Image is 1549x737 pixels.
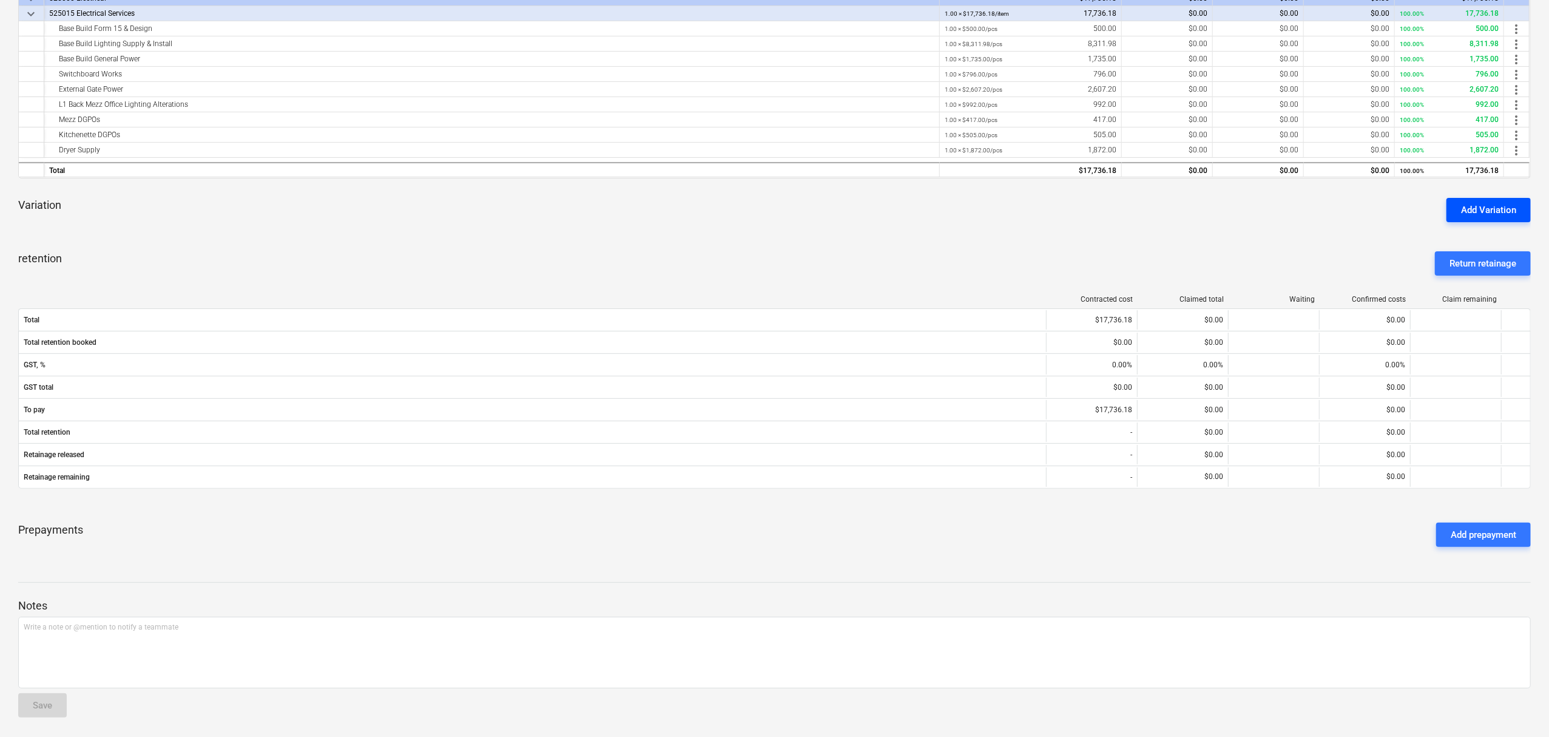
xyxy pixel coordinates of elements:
div: $0.00 [1137,310,1228,330]
p: $0.00 [1386,472,1405,482]
span: $0.00 [1189,115,1207,124]
span: more_vert [1509,113,1524,127]
div: 17,736.18 [945,6,1116,21]
span: more_vert [1509,22,1524,36]
div: Mezz DGPOs [49,112,934,127]
span: $0.00 [1371,24,1389,33]
span: $0.00 [1371,55,1389,63]
span: more_vert [1509,52,1524,67]
div: Confirmed costs [1325,295,1406,304]
div: 0.00% [1319,355,1410,375]
div: $0.00 [1319,423,1410,442]
small: 1.00 × $2,607.20 / pcs [945,86,1002,93]
div: 1,735.00 [945,52,1116,67]
div: 992.00 [945,97,1116,112]
span: Retainage remaining [24,473,1041,481]
span: $0.00 [1280,131,1298,139]
small: 100.00% [1400,25,1424,32]
span: $0.00 [1280,9,1298,18]
span: $0.00 [1189,146,1207,154]
div: 2,607.20 [945,82,1116,97]
div: 0.00% [1046,355,1137,375]
div: $17,736.18 [940,162,1122,177]
span: $0.00 [1371,131,1389,139]
span: $0.00 [1280,55,1298,63]
span: keyboard_arrow_down [24,7,38,21]
div: $0.00 [1137,378,1228,397]
small: 1.00 × $505.00 / pcs [945,132,997,138]
div: Add Variation [1461,202,1516,218]
small: 100.00% [1400,41,1424,47]
div: $0.00 [1319,400,1410,419]
div: Claim remaining [1416,295,1497,304]
small: 100.00% [1400,132,1424,138]
div: $0.00 [1137,333,1228,352]
small: 100.00% [1400,71,1424,78]
span: $0.00 [1280,85,1298,93]
div: 796.00 [945,67,1116,82]
span: $0.00 [1280,100,1298,109]
div: 417.00 [945,112,1116,127]
span: Total [24,316,1041,324]
div: 1,872.00 [945,143,1116,158]
div: 500.00 [945,21,1116,36]
small: 100.00% [1400,10,1424,17]
span: $0.00 [1189,131,1207,139]
p: Prepayments [18,523,83,547]
span: $0.00 [1189,85,1207,93]
div: $17,736.18 [1046,310,1137,330]
span: To pay [24,406,1041,414]
span: GST, % [24,361,1041,369]
span: Retainage released [24,450,1041,459]
span: $0.00 [1280,146,1298,154]
p: retention [18,251,62,276]
div: 505.00 [945,127,1116,143]
div: 417.00 [1400,112,1499,127]
div: $17,736.18 [1046,400,1137,419]
span: Total retention booked [24,338,1041,347]
small: 1.00 × $1,872.00 / pcs [945,147,1002,154]
small: 100.00% [1400,117,1424,123]
div: $0.00 [1319,310,1410,330]
div: $0.00 [1213,162,1304,177]
div: Base Build Lighting Supply & Install [49,36,934,52]
div: Claimed total [1142,295,1224,304]
div: 17,736.18 [1400,163,1499,178]
small: 100.00% [1400,56,1424,63]
div: 796.00 [1400,67,1499,82]
div: $0.00 [1137,400,1228,419]
span: $0.00 [1189,24,1207,33]
small: 100.00% [1400,101,1424,108]
div: Total [44,162,940,177]
div: 505.00 [1400,127,1499,143]
div: 1,872.00 [1400,143,1499,158]
span: $0.00 [1280,24,1298,33]
button: Add prepayment [1436,523,1531,547]
span: $0.00 [1280,115,1298,124]
small: 1.00 × $8,311.98 / pcs [945,41,1002,47]
div: L1 Back Mezz Office Lighting Alterations [49,97,934,112]
span: more_vert [1509,128,1524,143]
span: $0.00 [1371,70,1389,78]
div: - [1046,467,1137,487]
span: $0.00 [1371,9,1389,18]
small: 1.00 × $1,735.00 / pcs [945,56,1002,63]
small: 1.00 × $992.00 / pcs [945,101,997,108]
div: $0.00 [1046,333,1137,352]
div: 8,311.98 [945,36,1116,52]
div: $0.00 [1304,162,1395,177]
div: Switchboard Works [49,67,934,82]
span: more_vert [1509,83,1524,97]
span: $0.00 [1280,39,1298,48]
div: Contracted cost [1051,295,1133,304]
div: $0.00 [1319,333,1410,352]
span: more_vert [1509,98,1524,112]
button: Add Variation [1446,198,1531,222]
div: 2,607.20 [1400,82,1499,97]
div: Waiting [1233,295,1315,304]
p: Variation [18,198,61,212]
div: 500.00 [1400,21,1499,36]
span: $0.00 [1189,100,1207,109]
button: Return retainage [1435,251,1531,276]
p: $0.00 [1204,472,1223,482]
